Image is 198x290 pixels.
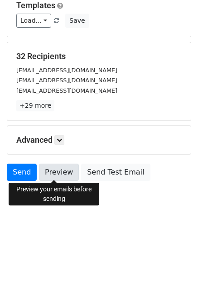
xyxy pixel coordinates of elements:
[16,67,117,74] small: [EMAIL_ADDRESS][DOMAIN_NAME]
[7,164,37,181] a: Send
[9,183,99,205] div: Preview your emails before sending
[39,164,79,181] a: Preview
[16,100,54,111] a: +29 more
[16,0,55,10] a: Templates
[16,135,182,145] h5: Advanced
[16,87,117,94] small: [EMAIL_ADDRESS][DOMAIN_NAME]
[16,51,182,61] h5: 32 Recipients
[153,246,198,290] iframe: Chat Widget
[65,14,89,28] button: Save
[81,164,150,181] a: Send Test Email
[16,77,117,84] small: [EMAIL_ADDRESS][DOMAIN_NAME]
[16,14,51,28] a: Load...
